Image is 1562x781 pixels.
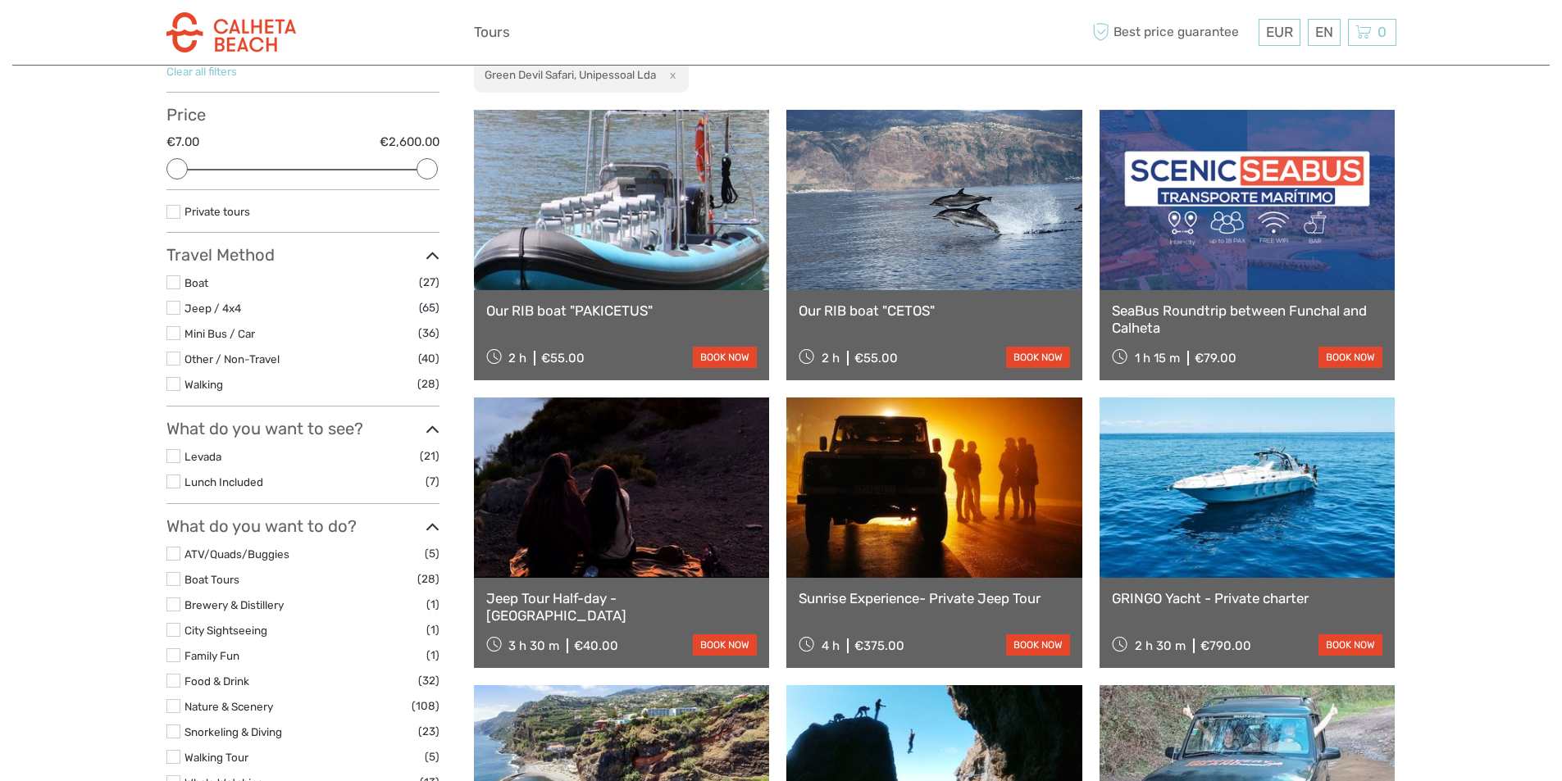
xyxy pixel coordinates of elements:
div: €375.00 [854,638,904,653]
h2: Green Devil Safari, Unipessoal Lda [485,68,656,81]
a: book now [693,347,757,368]
div: €790.00 [1200,638,1251,653]
a: SeaBus Roundtrip between Funchal and Calheta [1112,302,1383,336]
span: EUR [1266,24,1293,40]
span: (5) [425,747,439,766]
h3: Travel Method [166,245,439,265]
button: x [658,66,681,84]
a: Our RIB boat "CETOS" [799,302,1070,319]
a: Boat [184,276,208,289]
h3: What do you want to do? [166,516,439,536]
p: We're away right now. Please check back later! [23,29,185,42]
span: 2 h [508,351,526,366]
span: (40) [418,349,439,368]
img: 3283-3bafb1e0-d569-4aa5-be6e-c19ca52e1a4a_logo_small.png [166,12,296,52]
span: (65) [419,298,439,317]
a: book now [1318,347,1382,368]
span: (5) [425,544,439,563]
a: Other / Non-Travel [184,352,280,366]
a: Food & Drink [184,674,249,688]
span: (7) [426,472,439,491]
span: 2 h [822,351,840,366]
div: €55.00 [541,351,585,366]
span: (21) [420,447,439,465]
a: Boat Tours [184,573,239,586]
span: 1 h 15 m [1135,351,1180,366]
a: Lunch Included [184,475,263,488]
a: Clear all filters [166,65,237,78]
a: Nature & Scenery [184,700,273,713]
span: (1) [426,595,439,614]
a: Our RIB boat "PAKICETUS" [486,302,758,319]
a: Jeep / 4x4 [184,302,241,315]
a: book now [693,634,757,656]
div: EN [1308,19,1341,46]
a: Sunrise Experience- Private Jeep Tour [799,590,1070,606]
span: 4 h [822,638,840,653]
a: GRINGO Yacht - Private charter [1112,590,1383,606]
label: €7.00 [166,134,199,151]
span: (27) [419,273,439,292]
div: €79.00 [1195,351,1236,366]
a: Walking Tour [184,751,248,764]
span: (28) [417,375,439,393]
a: Family Fun [184,649,239,662]
button: Open LiveChat chat widget [189,25,208,45]
span: (23) [418,722,439,741]
a: Jeep Tour Half-day - [GEOGRAPHIC_DATA] [486,590,758,624]
div: €40.00 [574,638,618,653]
span: (36) [418,324,439,343]
span: (108) [412,697,439,715]
span: (1) [426,620,439,639]
span: 0 [1375,24,1389,40]
label: €2,600.00 [380,134,439,151]
span: (28) [417,570,439,588]
a: City Sightseeing [184,624,267,637]
span: (32) [418,671,439,690]
a: Brewery & Distillery [184,598,284,611]
span: 3 h 30 m [508,638,559,653]
span: (1) [426,646,439,665]
span: 2 h 30 m [1135,638,1186,653]
a: Walking [184,378,223,391]
div: €55.00 [854,351,898,366]
a: ATV/Quads/Buggies [184,547,289,561]
span: Best price guarantee [1089,19,1255,46]
a: Levada [184,450,221,463]
a: Mini Bus / Car [184,327,255,340]
a: book now [1006,347,1070,368]
a: book now [1006,634,1070,656]
a: Tours [474,20,510,44]
a: Snorkeling & Diving [184,725,282,738]
h3: Price [166,105,439,125]
a: Private tours [184,205,250,218]
a: book now [1318,634,1382,656]
h3: What do you want to see? [166,419,439,438]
